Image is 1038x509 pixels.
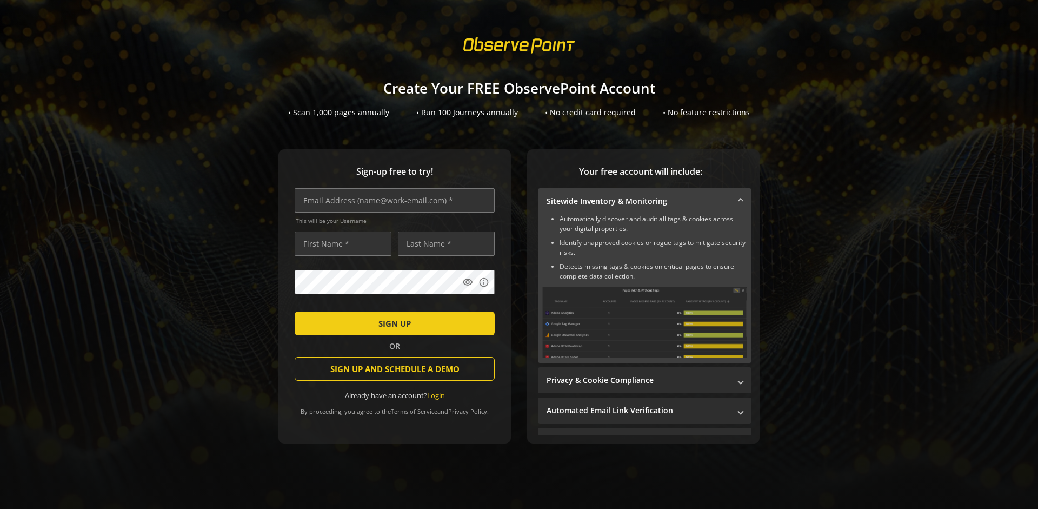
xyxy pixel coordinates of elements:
[385,341,404,352] span: OR
[663,107,750,118] div: • No feature restrictions
[538,398,751,424] mat-expansion-panel-header: Automated Email Link Verification
[416,107,518,118] div: • Run 100 Journeys annually
[547,405,730,416] mat-panel-title: Automated Email Link Verification
[427,391,445,400] a: Login
[330,359,460,379] span: SIGN UP AND SCHEDULE A DEMO
[295,232,391,256] input: First Name *
[448,407,487,415] a: Privacy Policy
[538,214,751,363] div: Sitewide Inventory & Monitoring
[295,312,495,335] button: SIGN UP
[545,107,636,118] div: • No credit card required
[288,107,389,118] div: • Scan 1,000 pages annually
[547,196,730,207] mat-panel-title: Sitewide Inventory & Monitoring
[538,188,751,214] mat-expansion-panel-header: Sitewide Inventory & Monitoring
[560,262,747,281] li: Detects missing tags & cookies on critical pages to ensure complete data collection.
[295,166,495,178] span: Sign-up free to try!
[295,357,495,381] button: SIGN UP AND SCHEDULE A DEMO
[538,367,751,393] mat-expansion-panel-header: Privacy & Cookie Compliance
[295,400,495,415] div: By proceeding, you agree to the and .
[538,428,751,454] mat-expansion-panel-header: Performance Monitoring with Web Vitals
[547,375,730,386] mat-panel-title: Privacy & Cookie Compliance
[296,217,495,224] span: This will be your Username
[391,407,437,415] a: Terms of Service
[295,188,495,213] input: Email Address (name@work-email.com) *
[378,314,411,333] span: SIGN UP
[478,277,489,288] mat-icon: info
[462,277,473,288] mat-icon: visibility
[542,287,747,358] img: Sitewide Inventory & Monitoring
[560,238,747,257] li: Identify unapproved cookies or rogue tags to mitigate security risks.
[560,214,747,234] li: Automatically discover and audit all tags & cookies across your digital properties.
[538,166,743,178] span: Your free account will include:
[398,232,495,256] input: Last Name *
[295,391,495,401] div: Already have an account?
